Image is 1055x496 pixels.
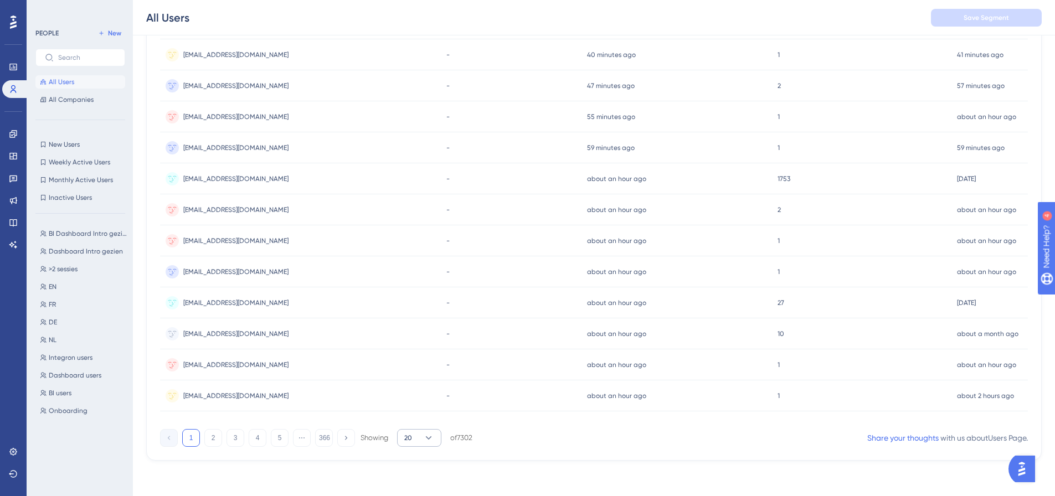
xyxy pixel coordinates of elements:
iframe: UserGuiding AI Assistant Launcher [1008,452,1042,485]
span: - [446,236,450,245]
div: PEOPLE [35,29,59,38]
time: about an hour ago [957,237,1016,245]
span: 1 [778,236,780,245]
div: 4 [77,6,80,14]
button: BI Dashboard Intro gezien [35,227,132,240]
span: [EMAIL_ADDRESS][DOMAIN_NAME] [183,112,289,121]
time: 47 minutes ago [587,82,635,90]
span: [EMAIL_ADDRESS][DOMAIN_NAME] [183,236,289,245]
time: [DATE] [957,299,976,307]
span: NL [49,335,56,344]
span: - [446,267,450,276]
time: 55 minutes ago [587,113,635,121]
span: [EMAIL_ADDRESS][DOMAIN_NAME] [183,360,289,369]
time: about an hour ago [957,206,1016,214]
span: 1 [778,50,780,59]
span: Dashboard users [49,371,101,380]
button: >2 sessies [35,262,132,276]
span: 2 [778,81,781,90]
time: 40 minutes ago [587,51,636,59]
span: Need Help? [26,3,69,16]
span: - [446,143,450,152]
button: 5 [271,429,289,447]
button: Dashboard Intro gezien [35,245,132,258]
time: about an hour ago [957,268,1016,276]
time: about an hour ago [587,268,646,276]
span: New [108,29,121,38]
button: New Users [35,138,125,151]
time: 41 minutes ago [957,51,1003,59]
span: - [446,174,450,183]
button: Weekly Active Users [35,156,125,169]
button: 4 [249,429,266,447]
span: 1 [778,360,780,369]
span: - [446,329,450,338]
span: - [446,81,450,90]
span: EN [49,282,56,291]
span: Monthly Active Users [49,175,113,184]
time: 59 minutes ago [957,144,1005,152]
span: 1753 [778,174,790,183]
span: 1 [778,112,780,121]
span: [EMAIL_ADDRESS][DOMAIN_NAME] [183,391,289,400]
button: New [94,27,125,40]
time: about 2 hours ago [957,392,1014,400]
a: Share your thoughts [867,433,939,442]
button: Onboarding [35,404,132,417]
span: [EMAIL_ADDRESS][DOMAIN_NAME] [183,298,289,307]
button: Save Segment [931,9,1042,27]
button: ⋯ [293,429,311,447]
span: DE [49,318,57,327]
span: - [446,205,450,214]
time: about an hour ago [587,206,646,214]
span: Integron users [49,353,92,362]
span: >2 sessies [49,265,78,273]
button: BI users [35,386,132,400]
span: 10 [778,329,784,338]
span: BI users [49,389,71,397]
span: [EMAIL_ADDRESS][DOMAIN_NAME] [183,81,289,90]
span: [EMAIL_ADDRESS][DOMAIN_NAME] [183,50,289,59]
time: about an hour ago [587,361,646,369]
span: Onboarding [49,406,88,415]
span: 1 [778,391,780,400]
button: EN [35,280,132,293]
span: - [446,360,450,369]
span: - [446,298,450,307]
button: 20 [397,429,441,447]
button: Monthly Active Users [35,173,125,187]
div: of 7302 [450,433,472,443]
time: 59 minutes ago [587,144,635,152]
time: about a month ago [957,330,1018,338]
time: [DATE] [957,175,976,183]
span: FR [49,300,56,309]
span: 2 [778,205,781,214]
button: NL [35,333,132,347]
time: about an hour ago [957,113,1016,121]
span: New Users [49,140,80,149]
span: [EMAIL_ADDRESS][DOMAIN_NAME] [183,205,289,214]
time: about an hour ago [587,392,646,400]
span: Weekly Active Users [49,158,110,167]
span: Save Segment [964,13,1009,22]
span: - [446,391,450,400]
button: Integron users [35,351,132,364]
span: BI Dashboard Intro gezien [49,229,127,238]
span: 27 [778,298,784,307]
button: Inactive Users [35,191,125,204]
span: [EMAIL_ADDRESS][DOMAIN_NAME] [183,329,289,338]
button: DE [35,316,132,329]
div: Showing [361,433,388,443]
div: All Users [146,10,189,25]
input: Search [58,54,116,61]
span: [EMAIL_ADDRESS][DOMAIN_NAME] [183,174,289,183]
button: Dashboard users [35,369,132,382]
time: about an hour ago [957,361,1016,369]
button: 3 [227,429,244,447]
span: All Users [49,77,74,86]
span: [EMAIL_ADDRESS][DOMAIN_NAME] [183,267,289,276]
time: 57 minutes ago [957,82,1005,90]
span: 1 [778,143,780,152]
span: Dashboard Intro gezien [49,247,123,256]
